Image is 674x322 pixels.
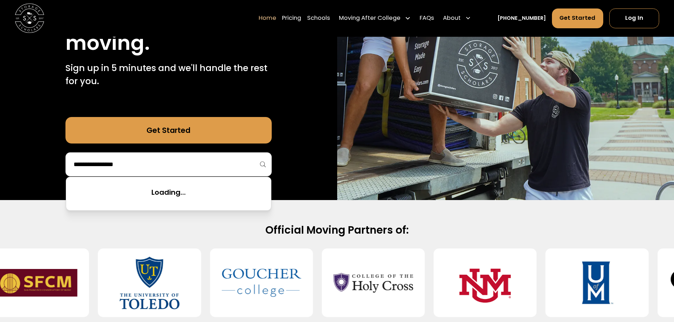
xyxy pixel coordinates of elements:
a: Home [259,8,276,29]
h2: Official Moving Partners of: [102,223,573,237]
img: Storage Scholars main logo [15,4,44,33]
img: University of New Mexico [445,254,525,311]
img: College of the Holy Cross [334,254,413,311]
a: Pricing [282,8,301,29]
a: Log In [609,8,659,28]
a: Schools [307,8,330,29]
a: [PHONE_NUMBER] [497,14,546,22]
img: University of Toledo [110,254,189,311]
div: Moving After College [339,14,401,23]
div: About [440,8,474,29]
a: Get Started [552,8,604,28]
a: Get Started [65,117,272,144]
div: Moving After College [336,8,414,29]
a: FAQs [420,8,434,29]
a: home [15,4,44,33]
img: University of Memphis [557,254,637,311]
img: Goucher College [221,254,301,311]
div: About [443,14,461,23]
p: Sign up in 5 minutes and we'll handle the rest for you. [65,62,272,88]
